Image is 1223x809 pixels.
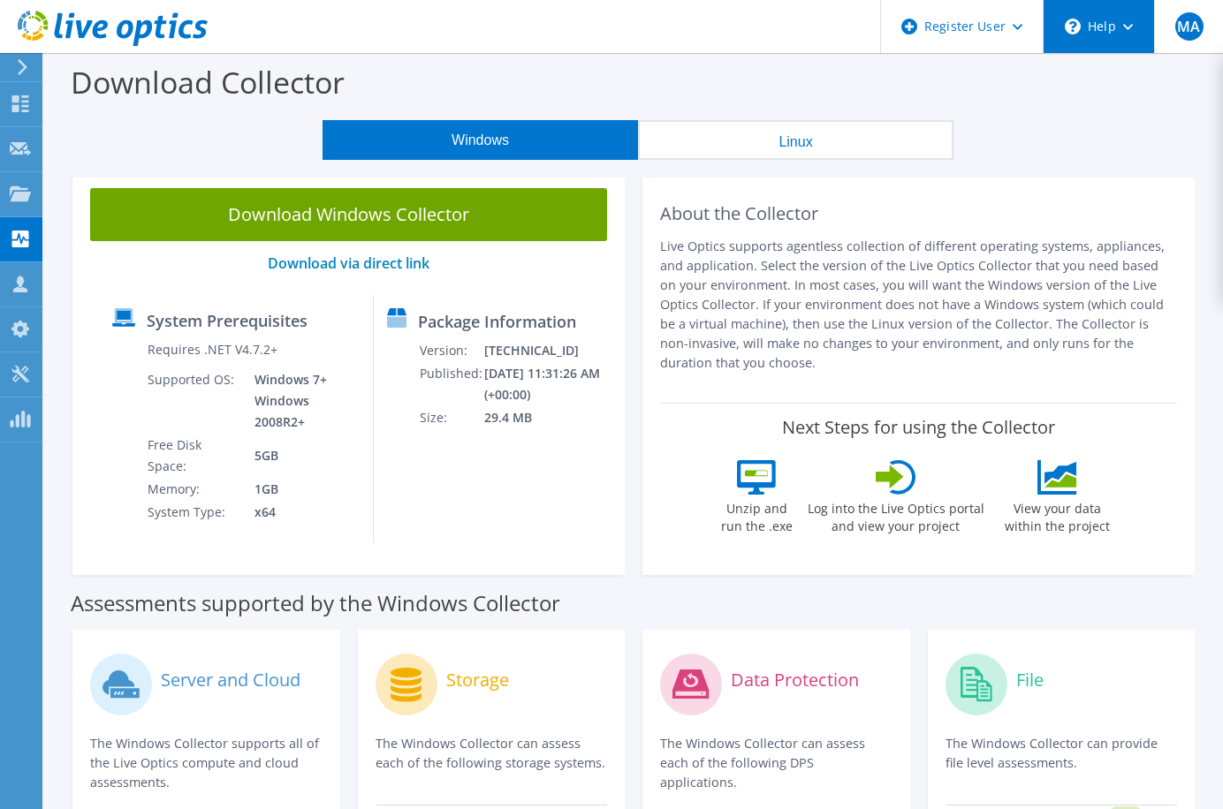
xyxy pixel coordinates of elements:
[782,417,1055,438] label: Next Steps for using the Collector
[90,188,607,241] a: Download Windows Collector
[660,734,893,792] p: The Windows Collector can assess each of the following DPS applications.
[147,434,242,478] td: Free Disk Space:
[147,312,308,329] label: System Prerequisites
[419,362,483,406] td: Published:
[418,313,576,330] label: Package Information
[147,368,242,434] td: Supported OS:
[638,120,953,160] button: Linux
[323,120,638,160] button: Windows
[419,339,483,362] td: Version:
[376,734,608,773] p: The Windows Collector can assess each of the following storage systems.
[241,478,359,501] td: 1GB
[660,237,1177,373] p: Live Optics supports agentless collection of different operating systems, appliances, and applica...
[241,501,359,524] td: x64
[446,671,509,689] label: Storage
[994,495,1121,535] label: View your data within the project
[660,203,1177,224] h2: About the Collector
[161,671,300,689] label: Server and Cloud
[807,495,985,535] label: Log into the Live Optics portal and view your project
[483,406,617,429] td: 29.4 MB
[731,671,859,689] label: Data Protection
[1065,19,1081,34] svg: \n
[483,339,617,362] td: [TECHNICAL_ID]
[419,406,483,429] td: Size:
[268,253,429,273] a: Download via direct link
[147,501,242,524] td: System Type:
[71,594,560,612] label: Assessments supported by the Windows Collector
[946,734,1178,773] p: The Windows Collector can provide file level assessments.
[148,341,277,359] label: Requires .NET V4.7.2+
[147,478,242,501] td: Memory:
[1175,12,1204,41] span: MA
[483,362,617,406] td: [DATE] 11:31:26 AM (+00:00)
[717,495,798,535] label: Unzip and run the .exe
[241,434,359,478] td: 5GB
[71,62,345,102] label: Download Collector
[90,734,323,792] p: The Windows Collector supports all of the Live Optics compute and cloud assessments.
[1016,671,1044,689] label: File
[241,368,359,434] td: Windows 7+ Windows 2008R2+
